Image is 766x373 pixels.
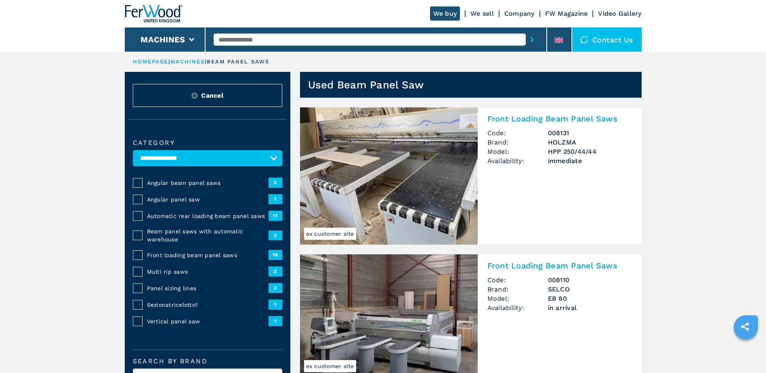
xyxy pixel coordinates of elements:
[548,156,632,166] span: immediate
[269,250,282,260] span: 16
[207,58,270,65] p: beam panel saws
[548,138,632,147] h3: HOLZMA
[147,195,269,203] span: Angular panel saw
[548,128,632,138] h3: 008131
[487,275,548,285] span: Code:
[205,59,206,65] span: |
[269,300,282,309] span: 1
[304,228,356,240] span: ex customer site
[141,35,185,44] button: Machines
[191,92,198,99] img: Reset
[308,78,424,91] h1: Used Beam Panel Saw
[300,107,642,245] a: Front Loading Beam Panel Saws HOLZMA HPP 250/44/44ex customer siteFront Loading Beam Panel SawsCo...
[470,10,494,17] a: We sell
[147,268,269,276] span: Multi rip saws
[147,227,269,243] span: Beam panel saws with automatic warehouse
[487,114,632,124] h2: Front Loading Beam Panel Saws
[430,6,460,21] a: We buy
[133,358,282,365] label: Search by brand
[487,138,548,147] span: Brand:
[168,59,170,65] span: |
[147,301,269,309] span: Sezionatricelotto1
[487,261,632,270] h2: Front Loading Beam Panel Saws
[598,10,641,17] a: Video Gallery
[269,231,282,240] span: 2
[269,194,282,204] span: 1
[147,251,269,259] span: Front loading beam panel saws
[572,27,642,52] div: Contact us
[487,156,548,166] span: Availability:
[269,178,282,187] span: 5
[526,30,538,49] button: submit-button
[548,285,632,294] h3: SELCO
[548,147,632,156] h3: HPP 250/44/44
[269,211,282,220] span: 11
[548,294,632,303] h3: EB 80
[269,316,282,326] span: 1
[300,107,478,245] img: Front Loading Beam Panel Saws HOLZMA HPP 250/44/44
[487,294,548,303] span: Model:
[580,36,588,44] img: Contact us
[269,266,282,276] span: 2
[147,179,269,187] span: Angular beam panel saws
[487,147,548,156] span: Model:
[735,316,755,337] a: sharethis
[125,5,183,23] img: Ferwood
[133,84,282,107] button: ResetCancel
[487,303,548,312] span: Availability:
[133,59,169,65] a: HOMEPAGE
[548,303,632,312] span: in arrival
[304,360,356,372] span: ex customer site
[487,285,548,294] span: Brand:
[504,10,535,17] a: Company
[147,212,269,220] span: Automatic rear loading beam panel saws
[147,317,269,325] span: Vertical panel saw
[147,284,269,292] span: Panel sizing lines
[548,275,632,285] h3: 008110
[487,128,548,138] span: Code:
[201,91,223,100] span: Cancel
[170,59,205,65] a: machines
[545,10,588,17] a: FW Magazine
[133,140,282,146] label: Category
[269,283,282,293] span: 2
